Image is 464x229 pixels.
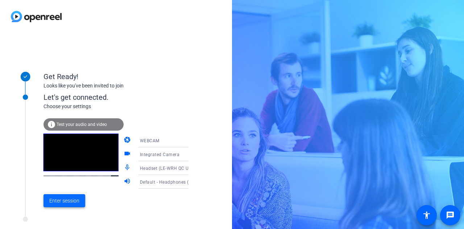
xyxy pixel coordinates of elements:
[43,82,188,90] div: Looks like you've been invited to join
[43,71,188,82] div: Get Ready!
[47,120,56,129] mat-icon: info
[49,197,79,205] span: Enter session
[124,136,132,145] mat-icon: camera
[446,211,455,220] mat-icon: message
[124,164,132,172] mat-icon: mic_none
[140,179,251,185] span: Default - Headphones (LE-WRH QC Ultra) (Bluetooth)
[43,103,203,110] div: Choose your settings
[124,177,132,186] mat-icon: volume_up
[422,211,431,220] mat-icon: accessibility
[43,194,85,207] button: Enter session
[140,138,159,143] span: WEBCAM
[43,92,203,103] div: Let's get connected.
[140,165,198,171] span: Headset (LE-WRH QC Ultra)
[140,152,180,157] span: Integrated Camera
[57,122,107,127] span: Test your audio and video
[124,150,132,159] mat-icon: videocam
